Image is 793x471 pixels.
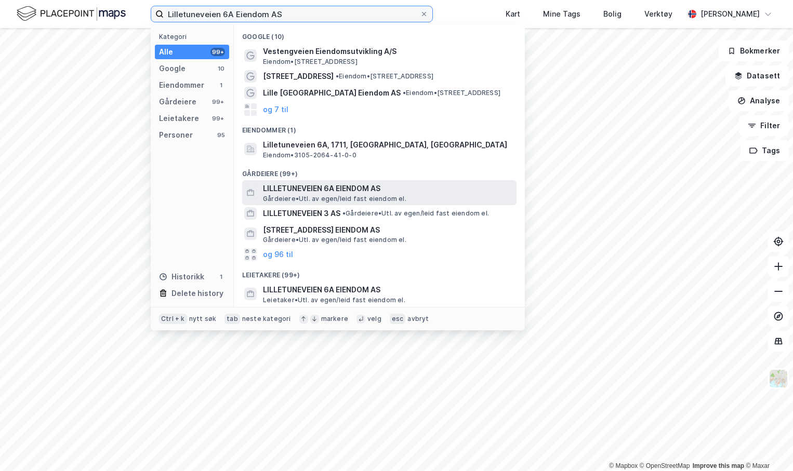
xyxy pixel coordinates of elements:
button: Tags [741,140,789,161]
span: • [336,72,339,80]
span: Gårdeiere • Utl. av egen/leid fast eiendom el. [263,195,406,203]
div: Eiendommer (1) [234,118,525,137]
div: markere [321,315,348,323]
div: Gårdeiere [159,96,196,108]
div: Kart [506,8,520,20]
span: Eiendom • [STREET_ADDRESS] [263,58,358,66]
span: Gårdeiere • Utl. av egen/leid fast eiendom el. [342,209,489,218]
div: Ctrl + k [159,314,187,324]
button: og 96 til [263,248,293,261]
div: Leietakere (99+) [234,263,525,281]
div: nytt søk [189,315,217,323]
button: Datasett [725,65,789,86]
div: 99+ [210,48,225,56]
div: Kategori [159,33,229,41]
div: Bolig [603,8,622,20]
div: 95 [217,131,225,139]
div: 10 [217,64,225,73]
input: Søk på adresse, matrikkel, gårdeiere, leietakere eller personer [164,6,420,22]
div: Eiendommer [159,79,204,91]
div: esc [390,314,406,324]
div: Alle [159,46,173,58]
div: 99+ [210,98,225,106]
span: [STREET_ADDRESS] [263,70,334,83]
div: 1 [217,273,225,281]
div: Google (10) [234,24,525,43]
span: Leietaker • Utl. av egen/leid fast eiendom el. [263,296,405,304]
div: velg [367,315,381,323]
span: Lilletuneveien 6A, 1711, [GEOGRAPHIC_DATA], [GEOGRAPHIC_DATA] [263,139,512,151]
button: Analyse [729,90,789,111]
div: [PERSON_NAME] [701,8,760,20]
div: Google [159,62,186,75]
span: LILLETUNEVEIEN 6A EIENDOM AS [263,284,512,296]
span: LILLETUNEVEIEN 6A EIENDOM AS [263,182,512,195]
div: 1 [217,81,225,89]
span: [STREET_ADDRESS] EIENDOM AS [263,224,512,236]
a: Improve this map [693,462,744,469]
div: neste kategori [242,315,291,323]
span: Eiendom • [STREET_ADDRESS] [336,72,433,80]
span: Eiendom • 3105-2064-41-0-0 [263,151,356,159]
span: • [342,209,346,217]
span: LILLETUNEVEIEN 3 AS [263,207,340,220]
img: Z [769,369,788,388]
a: OpenStreetMap [640,462,690,469]
div: Historikk [159,271,204,283]
div: Leietakere [159,112,199,125]
div: 99+ [210,114,225,123]
button: Bokmerker [719,41,789,61]
div: tab [224,314,240,324]
div: Gårdeiere (99+) [234,162,525,180]
a: Mapbox [609,462,638,469]
img: logo.f888ab2527a4732fd821a326f86c7f29.svg [17,5,126,23]
button: og 7 til [263,103,288,116]
div: Verktøy [644,8,672,20]
iframe: Chat Widget [741,421,793,471]
span: Gårdeiere • Utl. av egen/leid fast eiendom el. [263,236,406,244]
span: • [403,89,406,97]
div: Personer [159,129,193,141]
span: Vestengveien Eiendomsutvikling A/S [263,45,512,58]
button: Filter [739,115,789,136]
span: Lille [GEOGRAPHIC_DATA] Eiendom AS [263,87,401,99]
div: avbryt [407,315,429,323]
span: Eiendom • [STREET_ADDRESS] [403,89,500,97]
div: Mine Tags [543,8,580,20]
div: Delete history [171,287,223,300]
